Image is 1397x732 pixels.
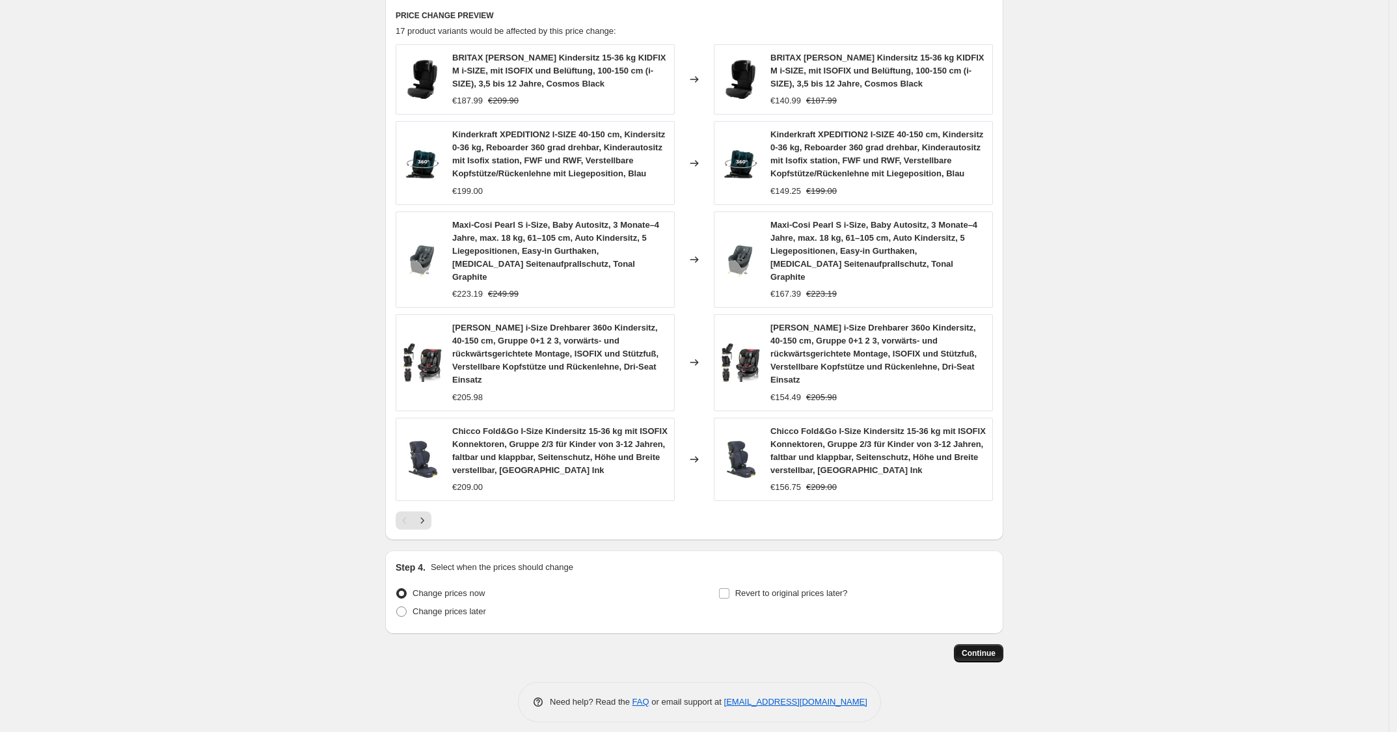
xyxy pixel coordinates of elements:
img: 511G-hLOGeL_c61fc358-51ee-4f52-b1ec-73018749d412_80x.jpg [403,440,442,479]
div: €149.25 [770,185,801,198]
img: 716U6enScUL_80x.jpg [721,60,760,99]
strike: €209.90 [488,94,519,107]
img: 61Usrn4w0hL_80x.jpg [721,240,760,279]
img: 71fuFSfU8EL_80x.jpg [403,343,442,382]
strike: €223.19 [806,288,837,301]
div: €156.75 [770,481,801,494]
button: Continue [954,644,1003,662]
span: Chicco Fold&Go I-Size Kindersitz 15-36 kg mit ISOFIX Konnektoren, Gruppe 2/3 für Kinder von 3-12 ... [770,426,986,475]
span: Kinderkraft XPEDITION2 I-SIZE 40-150 cm, Kindersitz 0-36 kg, Reboarder 360 grad drehbar, Kinderau... [452,129,665,178]
span: 17 product variants would be affected by this price change: [396,26,616,36]
img: 511G-hLOGeL_c61fc358-51ee-4f52-b1ec-73018749d412_80x.jpg [721,440,760,479]
span: Maxi-Cosi Pearl S i-Size, Baby Autositz, 3 Monate–4 Jahre, max. 18 kg, 61–105 cm, Auto Kindersitz... [770,220,977,282]
div: €223.19 [452,288,483,301]
div: €167.39 [770,288,801,301]
a: FAQ [632,697,649,707]
span: Need help? Read the [550,697,632,707]
img: 716U6enScUL_80x.jpg [403,60,442,99]
span: BRITAX [PERSON_NAME] Kindersitz 15-36 kg KIDFIX M i-SIZE, mit ISOFIX und Belüftung, 100-150 cm (i... [452,53,666,88]
span: Chicco Fold&Go I-Size Kindersitz 15-36 kg mit ISOFIX Konnektoren, Gruppe 2/3 für Kinder von 3-12 ... [452,426,668,475]
div: €205.98 [452,391,483,404]
div: €154.49 [770,391,801,404]
span: Kinderkraft XPEDITION2 I-SIZE 40-150 cm, Kindersitz 0-36 kg, Reboarder 360 grad drehbar, Kinderau... [770,129,983,178]
div: €187.99 [452,94,483,107]
strike: €209.00 [806,481,837,494]
div: €199.00 [452,185,483,198]
span: Change prices now [413,588,485,598]
img: 61Usrn4w0hL_80x.jpg [403,240,442,279]
strike: €199.00 [806,185,837,198]
span: Revert to original prices later? [735,588,848,598]
div: €209.00 [452,481,483,494]
strike: €249.99 [488,288,519,301]
span: BRITAX [PERSON_NAME] Kindersitz 15-36 kg KIDFIX M i-SIZE, mit ISOFIX und Belüftung, 100-150 cm (i... [770,53,984,88]
a: [EMAIL_ADDRESS][DOMAIN_NAME] [724,697,867,707]
button: Next [413,511,431,530]
h2: Step 4. [396,561,426,574]
strike: €187.99 [806,94,837,107]
span: [PERSON_NAME] i-Size Drehbarer 360o Kindersitz, 40-150 cm, Gruppe 0+1 2 3, vorwärts- und rückwärt... [770,323,977,385]
strike: €205.98 [806,391,837,404]
span: Continue [962,648,996,658]
span: or email support at [649,697,724,707]
span: [PERSON_NAME] i-Size Drehbarer 360o Kindersitz, 40-150 cm, Gruppe 0+1 2 3, vorwärts- und rückwärt... [452,323,658,385]
span: Maxi-Cosi Pearl S i-Size, Baby Autositz, 3 Monate–4 Jahre, max. 18 kg, 61–105 cm, Auto Kindersitz... [452,220,659,282]
p: Select when the prices should change [431,561,573,574]
span: Change prices later [413,606,486,616]
img: 61uOeJnuVuL_80x.jpg [403,144,442,183]
img: 61uOeJnuVuL_80x.jpg [721,144,760,183]
nav: Pagination [396,511,431,530]
img: 71fuFSfU8EL_80x.jpg [721,343,760,382]
div: €140.99 [770,94,801,107]
h6: PRICE CHANGE PREVIEW [396,10,993,21]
